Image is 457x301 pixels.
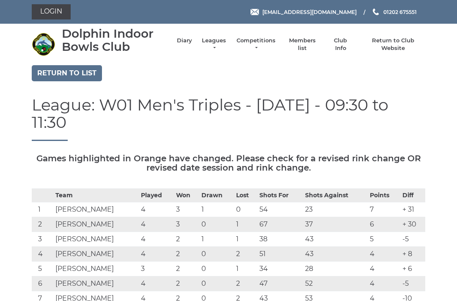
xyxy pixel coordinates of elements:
td: [PERSON_NAME] [53,217,139,232]
td: -5 [400,232,425,247]
td: 0 [234,202,257,217]
td: 1 [32,202,53,217]
td: 51 [257,247,303,262]
td: 4 [139,232,173,247]
td: 3 [32,232,53,247]
a: Diary [177,37,192,44]
td: 3 [174,202,199,217]
td: 4 [139,217,173,232]
td: 5 [32,262,53,276]
td: [PERSON_NAME] [53,232,139,247]
th: Played [139,189,173,202]
td: 6 [32,276,53,291]
th: Won [174,189,199,202]
td: 6 [368,217,400,232]
td: 43 [303,247,368,262]
a: Phone us 01202 675551 [372,8,417,16]
td: 2 [234,247,257,262]
td: 47 [257,276,303,291]
td: 3 [174,217,199,232]
span: 01202 675551 [383,8,417,15]
a: Email [EMAIL_ADDRESS][DOMAIN_NAME] [251,8,357,16]
td: 67 [257,217,303,232]
td: 1 [199,232,234,247]
td: 2 [174,262,199,276]
td: 34 [257,262,303,276]
td: 2 [174,247,199,262]
td: 2 [174,232,199,247]
a: Leagues [201,37,227,52]
td: 2 [174,276,199,291]
th: Shots Against [303,189,368,202]
td: 43 [303,232,368,247]
td: [PERSON_NAME] [53,247,139,262]
td: 1 [234,232,257,247]
td: [PERSON_NAME] [53,262,139,276]
img: Dolphin Indoor Bowls Club [32,33,55,56]
a: Members list [284,37,319,52]
td: 28 [303,262,368,276]
td: 0 [199,247,234,262]
th: Diff [400,189,425,202]
div: Dolphin Indoor Bowls Club [62,27,168,53]
td: 2 [234,276,257,291]
td: 54 [257,202,303,217]
td: 1 [234,217,257,232]
td: 4 [139,247,173,262]
a: Club Info [328,37,353,52]
th: Drawn [199,189,234,202]
td: 38 [257,232,303,247]
a: Return to Club Website [361,37,425,52]
td: 1 [199,202,234,217]
td: 37 [303,217,368,232]
td: 2 [32,217,53,232]
a: Login [32,4,71,19]
td: 7 [368,202,400,217]
th: Shots For [257,189,303,202]
a: Return to list [32,65,102,81]
a: Competitions [236,37,276,52]
h1: League: W01 Men's Triples - [DATE] - 09:30 to 11:30 [32,96,425,141]
td: 23 [303,202,368,217]
td: 4 [139,276,173,291]
td: + 6 [400,262,425,276]
h5: Games highlighted in Orange have changed. Please check for a revised rink change OR revised date ... [32,154,425,172]
td: 4 [368,276,400,291]
td: 4 [368,262,400,276]
span: [EMAIL_ADDRESS][DOMAIN_NAME] [262,8,357,15]
td: 0 [199,276,234,291]
th: Lost [234,189,257,202]
td: 3 [139,262,173,276]
td: 4 [32,247,53,262]
td: + 30 [400,217,425,232]
td: 1 [234,262,257,276]
td: 4 [368,247,400,262]
td: + 31 [400,202,425,217]
td: [PERSON_NAME] [53,202,139,217]
td: 52 [303,276,368,291]
th: Team [53,189,139,202]
img: Email [251,9,259,15]
td: 4 [139,202,173,217]
td: [PERSON_NAME] [53,276,139,291]
td: 0 [199,217,234,232]
th: Points [368,189,400,202]
td: 0 [199,262,234,276]
td: -5 [400,276,425,291]
td: 5 [368,232,400,247]
img: Phone us [373,8,379,15]
td: + 8 [400,247,425,262]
